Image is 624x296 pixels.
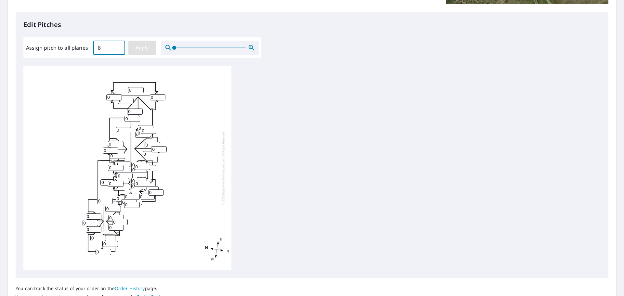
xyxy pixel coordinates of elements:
[16,286,190,291] p: You can track the status of your order on the page.
[128,41,156,55] button: Apply
[115,285,145,291] a: Order History
[26,44,88,52] label: Assign pitch to all planes
[134,44,151,52] span: Apply
[93,39,125,57] input: 00.0
[23,20,601,30] p: Edit Pitches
